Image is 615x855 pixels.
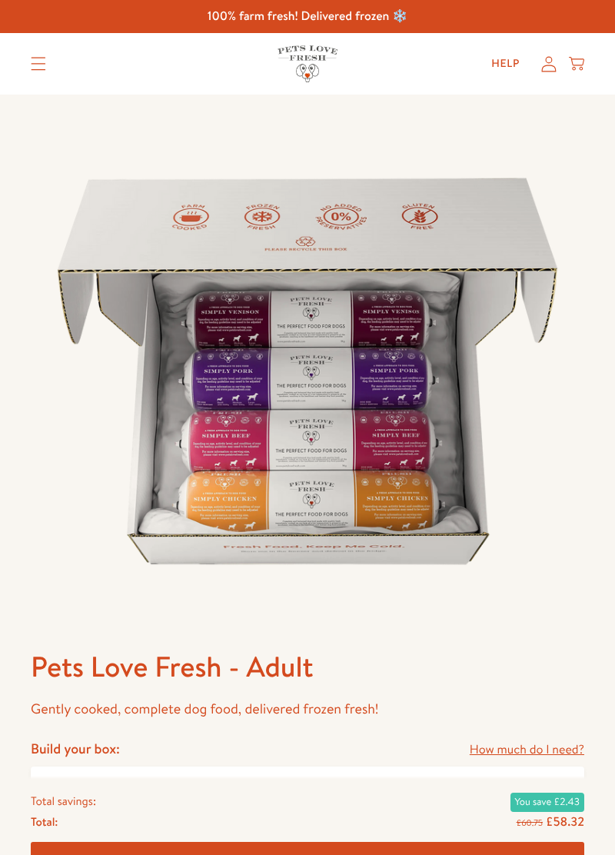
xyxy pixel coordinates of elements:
span: Total: [31,811,58,831]
h1: Pets Love Fresh - Adult [31,648,584,685]
img: Pets Love Fresh [278,45,337,82]
a: Help [479,48,532,79]
span: £58.32 [546,813,584,830]
summary: Translation missing: en.sections.header.menu [18,45,58,83]
h4: Build your box: [31,740,120,757]
span: Total savings: [31,791,96,811]
p: Gently cooked, complete dog food, delivered frozen fresh! [31,697,584,721]
img: Pets Love Fresh - Adult [31,95,584,648]
a: How much do I need? [470,740,584,760]
span: You save £2.43 [510,793,584,811]
s: £60.75 [517,816,543,828]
